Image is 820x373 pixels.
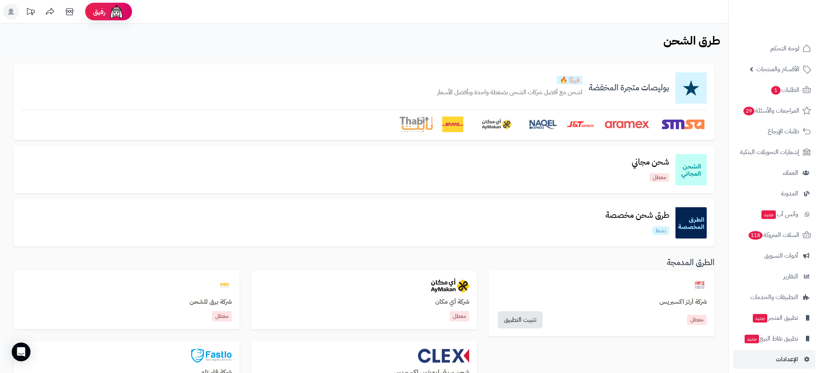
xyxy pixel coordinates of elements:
p: اشحن مع أفضل شركات الشحن بضغطة واحدة وبأفضل الأسعار [437,88,582,97]
span: 118 [749,231,763,240]
a: المراجعات والأسئلة29 [733,101,815,120]
span: وآتس آب [761,209,798,220]
span: الإعدادات [776,354,798,365]
img: aymakan [431,278,469,292]
span: العملاء [783,167,798,178]
span: جديد [761,210,776,219]
a: تطبيق المتجرجديد [733,308,815,327]
span: تطبيق نقاط البيع [744,333,798,344]
span: لوحة التحكم [770,43,799,54]
img: Thabit [400,117,433,132]
img: Naqel [529,117,557,132]
span: المدونة [781,188,798,199]
span: أدوات التسويق [764,250,798,261]
img: Aramex [604,117,650,132]
a: شحن مجانيمعطل [625,158,675,181]
span: جديد [745,335,759,343]
a: التقارير [733,267,815,286]
a: إشعارات التحويلات البنكية [733,143,815,161]
h3: طرق شحن مخصصة [599,211,675,220]
a: السلات المتروكة118 [733,226,815,244]
span: السلات المتروكة [748,230,799,240]
div: Open Intercom Messenger [12,343,30,361]
p: معطل [212,311,232,321]
img: DHL [442,117,463,132]
a: الطلبات1 [733,81,815,99]
img: barq [218,278,232,292]
span: تطبيق المتجر [752,312,798,323]
a: شركة أرتز اكسبريس [497,299,707,306]
img: artzexpress [693,278,707,292]
span: الأقسام والمنتجات [756,64,799,75]
a: معطل [687,315,707,325]
span: 1 [771,86,781,95]
a: طرق شحن مخصصةنشط [599,211,675,235]
a: artzexpress [497,278,707,292]
img: J&T Express [566,117,594,132]
a: لوحة التحكم [733,39,815,58]
p: نشط [652,226,669,235]
a: التطبيقات والخدمات [733,288,815,307]
h3: شركة برق للشحن [21,299,232,306]
h3: بوليصات متجرة المخفضة [582,83,675,92]
a: تثبيت التطبيق [498,311,543,328]
a: الإعدادات [733,350,815,369]
img: SMSA [660,117,707,132]
p: قريبًا 🔥 [557,76,582,84]
h3: شركة أي مكان [259,299,469,306]
span: المراجعات والأسئلة [743,105,799,116]
span: جديد [753,314,767,323]
a: تحديثات المنصة [21,4,40,22]
span: رفيق [93,7,105,16]
a: أدوات التسويق [733,246,815,265]
a: تطبيق نقاط البيعجديد [733,329,815,348]
img: ai-face.png [109,4,124,20]
p: معطل [650,173,669,182]
a: العملاء [733,163,815,182]
a: المدونة [733,184,815,203]
span: إشعارات التحويلات البنكية [740,147,799,158]
span: الطلبات [770,84,799,95]
a: barqشركة برق للشحنمعطل [14,271,239,330]
span: التطبيقات والخدمات [750,292,798,303]
span: 29 [743,107,754,115]
p: معطل [450,311,469,321]
b: طرق الشحن [663,32,720,49]
img: fastlo [191,349,232,363]
a: طلبات الإرجاع [733,122,815,141]
span: التقارير [783,271,798,282]
h3: الطرق المدمجة [14,258,715,267]
img: AyMakan [473,117,520,132]
a: aymakanشركة أي مكانمعطل [251,271,477,330]
span: طلبات الإرجاع [768,126,799,137]
img: clex [418,349,469,363]
h3: شحن مجاني [625,158,675,167]
a: وآتس آبجديد [733,205,815,224]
